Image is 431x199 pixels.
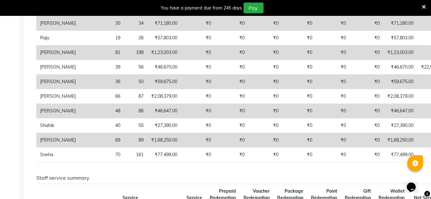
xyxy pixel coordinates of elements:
[249,148,282,162] td: ₹0
[124,104,147,118] td: 86
[384,16,417,31] td: ₹71,180.00
[350,89,384,104] td: ₹0
[215,89,249,104] td: ₹0
[282,75,316,89] td: ₹0
[384,133,417,148] td: ₹1,68,250.00
[80,16,124,31] td: 30
[36,148,80,162] td: Sneha
[316,104,350,118] td: ₹0
[404,174,425,193] iframe: chat widget
[282,31,316,45] td: ₹0
[181,60,215,75] td: ₹0
[316,89,350,104] td: ₹0
[350,60,384,75] td: ₹0
[124,31,147,45] td: 26
[282,133,316,148] td: ₹0
[350,31,384,45] td: ₹0
[384,89,417,104] td: ₹2,08,379.00
[124,16,147,31] td: 34
[282,16,316,31] td: ₹0
[36,16,80,31] td: [PERSON_NAME]
[147,60,181,75] td: ₹46,670.00
[249,45,282,60] td: ₹0
[80,45,124,60] td: 81
[316,148,350,162] td: ₹0
[147,118,181,133] td: ₹27,390.00
[147,89,181,104] td: ₹2,08,379.00
[249,89,282,104] td: ₹0
[36,60,80,75] td: [PERSON_NAME]
[147,45,181,60] td: ₹1,23,003.00
[181,148,215,162] td: ₹0
[316,16,350,31] td: ₹0
[147,148,181,162] td: ₹77,499.00
[282,45,316,60] td: ₹0
[181,133,215,148] td: ₹0
[36,104,80,118] td: [PERSON_NAME]
[350,148,384,162] td: ₹0
[215,133,249,148] td: ₹0
[147,75,181,89] td: ₹59,675.00
[124,89,147,104] td: 87
[124,118,147,133] td: 55
[350,75,384,89] td: ₹0
[36,45,80,60] td: [PERSON_NAME]
[384,45,417,60] td: ₹1,23,003.00
[181,75,215,89] td: ₹0
[249,60,282,75] td: ₹0
[249,16,282,31] td: ₹0
[316,45,350,60] td: ₹0
[181,31,215,45] td: ₹0
[124,60,147,75] td: 56
[316,118,350,133] td: ₹0
[124,148,147,162] td: 161
[124,45,147,60] td: 198
[80,75,124,89] td: 36
[80,89,124,104] td: 66
[80,60,124,75] td: 39
[181,45,215,60] td: ₹0
[36,175,417,181] h6: Staff service summary
[36,133,80,148] td: [PERSON_NAME]
[384,75,417,89] td: ₹59,675.00
[350,45,384,60] td: ₹0
[215,16,249,31] td: ₹0
[36,118,80,133] td: Shahib
[124,133,147,148] td: 89
[350,104,384,118] td: ₹0
[384,60,417,75] td: ₹46,670.00
[384,104,417,118] td: ₹46,647.00
[215,104,249,118] td: ₹0
[384,31,417,45] td: ₹57,803.00
[181,16,215,31] td: ₹0
[161,5,242,11] div: You have a payment due from 245 days
[350,16,384,31] td: ₹0
[350,118,384,133] td: ₹0
[249,31,282,45] td: ₹0
[147,31,181,45] td: ₹57,803.00
[282,148,316,162] td: ₹0
[282,118,316,133] td: ₹0
[80,118,124,133] td: 40
[36,75,80,89] td: [PERSON_NAME]
[282,104,316,118] td: ₹0
[215,148,249,162] td: ₹0
[249,75,282,89] td: ₹0
[80,31,124,45] td: 19
[147,16,181,31] td: ₹71,180.00
[282,60,316,75] td: ₹0
[215,75,249,89] td: ₹0
[282,89,316,104] td: ₹0
[147,104,181,118] td: ₹46,647.00
[316,75,350,89] td: ₹0
[244,3,264,13] button: Pay
[316,60,350,75] td: ₹0
[181,104,215,118] td: ₹0
[36,31,80,45] td: Raju
[80,148,124,162] td: 70
[181,89,215,104] td: ₹0
[215,31,249,45] td: ₹0
[124,75,147,89] td: 50
[249,118,282,133] td: ₹0
[215,60,249,75] td: ₹0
